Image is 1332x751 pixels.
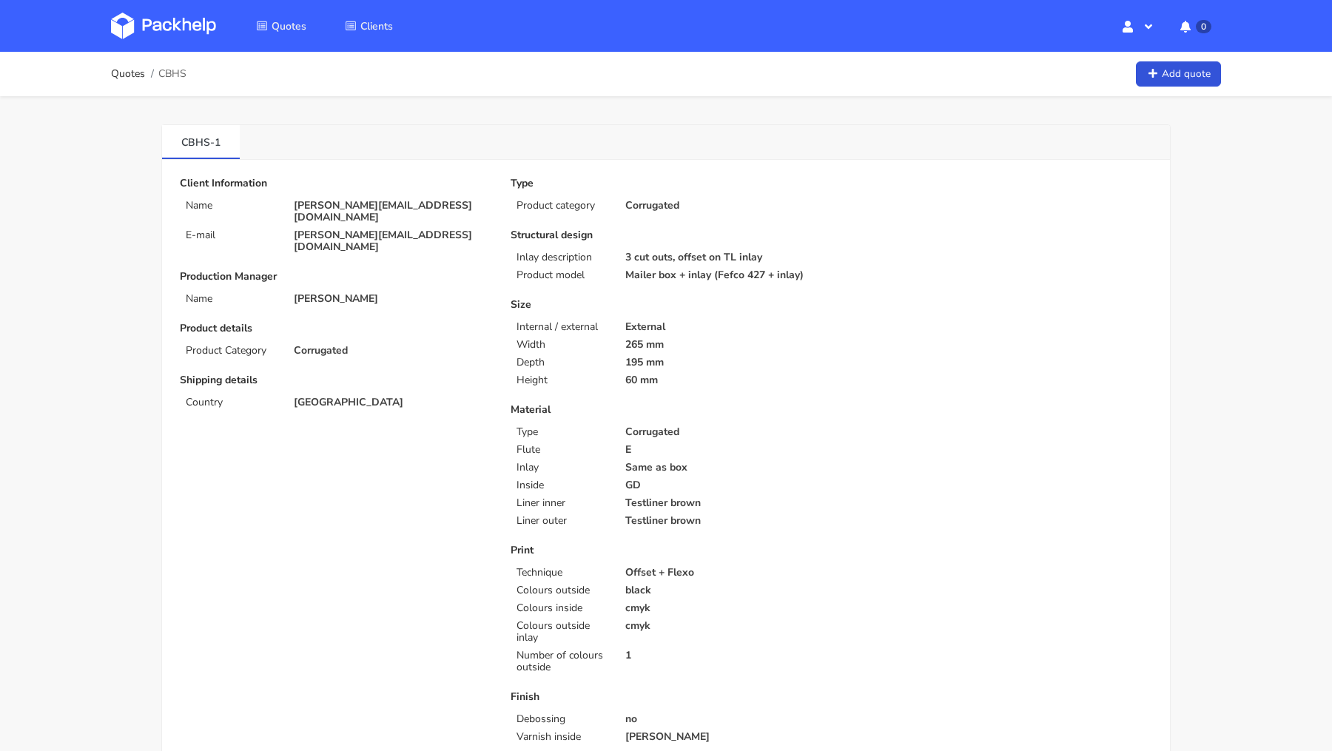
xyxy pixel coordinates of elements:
[517,650,607,673] p: Number of colours outside
[625,426,821,438] p: Corrugated
[294,200,490,223] p: [PERSON_NAME][EMAIL_ADDRESS][DOMAIN_NAME]
[625,497,821,509] p: Testliner brown
[625,374,821,386] p: 60 mm
[111,13,216,39] img: Dashboard
[294,345,490,357] p: Corrugated
[294,229,490,253] p: [PERSON_NAME][EMAIL_ADDRESS][DOMAIN_NAME]
[511,229,821,241] p: Structural design
[625,321,821,333] p: External
[625,515,821,527] p: Testliner brown
[517,713,607,725] p: Debossing
[517,497,607,509] p: Liner inner
[517,585,607,596] p: Colours outside
[517,321,607,333] p: Internal / external
[186,345,276,357] p: Product Category
[186,229,276,241] p: E-mail
[625,567,821,579] p: Offset + Flexo
[517,200,607,212] p: Product category
[511,299,821,311] p: Size
[238,13,324,39] a: Quotes
[158,68,186,80] span: CBHS
[625,602,821,614] p: cmyk
[517,731,607,743] p: Varnish inside
[511,404,821,416] p: Material
[511,691,821,703] p: Finish
[625,650,821,661] p: 1
[180,374,490,386] p: Shipping details
[1196,20,1211,33] span: 0
[625,252,821,263] p: 3 cut outs, offset on TL inlay
[517,269,607,281] p: Product model
[186,200,276,212] p: Name
[625,462,821,474] p: Same as box
[186,293,276,305] p: Name
[360,19,393,33] span: Clients
[517,567,607,579] p: Technique
[517,479,607,491] p: Inside
[1168,13,1221,39] button: 0
[625,731,821,743] p: [PERSON_NAME]
[517,602,607,614] p: Colours inside
[272,19,306,33] span: Quotes
[180,323,490,334] p: Product details
[511,178,821,189] p: Type
[517,462,607,474] p: Inlay
[625,713,821,725] p: no
[327,13,411,39] a: Clients
[625,357,821,368] p: 195 mm
[162,125,240,158] a: CBHS-1
[186,397,276,408] p: Country
[180,178,490,189] p: Client Information
[625,479,821,491] p: GD
[294,293,490,305] p: [PERSON_NAME]
[625,269,821,281] p: Mailer box + inlay (Fefco 427 + inlay)
[517,515,607,527] p: Liner outer
[294,397,490,408] p: [GEOGRAPHIC_DATA]
[517,620,607,644] p: Colours outside inlay
[1136,61,1221,87] a: Add quote
[517,339,607,351] p: Width
[625,200,821,212] p: Corrugated
[111,59,186,89] nav: breadcrumb
[625,339,821,351] p: 265 mm
[517,357,607,368] p: Depth
[111,68,145,80] a: Quotes
[517,426,607,438] p: Type
[511,545,821,556] p: Print
[517,252,607,263] p: Inlay description
[625,444,821,456] p: E
[180,271,490,283] p: Production Manager
[517,374,607,386] p: Height
[625,620,821,632] p: cmyk
[625,585,821,596] p: black
[517,444,607,456] p: Flute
